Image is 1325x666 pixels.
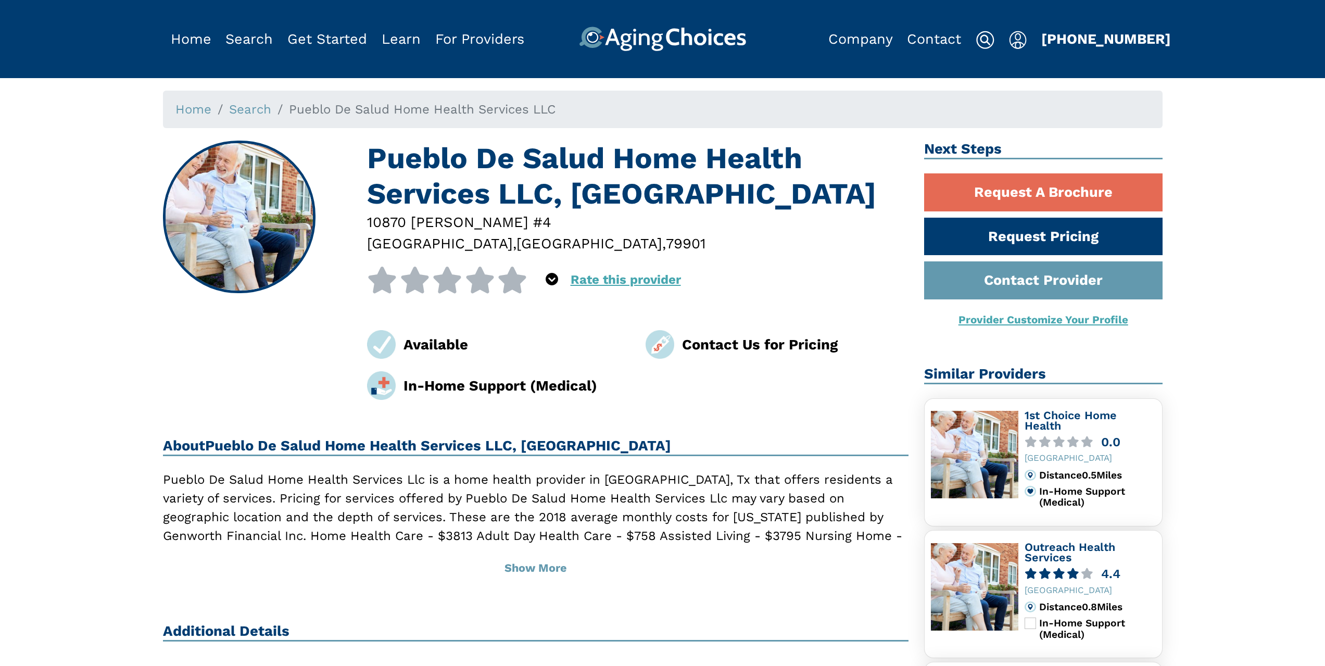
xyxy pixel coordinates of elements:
[1101,568,1120,580] div: 4.4
[171,31,211,47] a: Home
[164,142,314,292] img: Pueblo De Salud Home Health Services LLC, El Paso TX
[403,375,630,396] div: In-Home Support (Medical)
[571,272,681,287] a: Rate this provider
[1039,470,1156,481] div: Distance 0.5 Miles
[225,27,273,52] div: Popover trigger
[163,623,909,642] h2: Additional Details
[1039,486,1156,508] div: In-Home Support (Medical)
[516,235,662,252] span: [GEOGRAPHIC_DATA]
[1039,601,1156,613] div: Distance 0.8 Miles
[163,470,909,564] p: Pueblo De Salud Home Health Services Llc is a home health provider in [GEOGRAPHIC_DATA], Tx that ...
[1009,31,1027,49] img: user-icon.svg
[163,551,909,585] button: Show More
[1025,601,1036,613] img: distance.svg
[666,233,706,254] div: 79901
[924,173,1163,211] a: Request A Brochure
[828,31,893,47] a: Company
[958,313,1128,326] a: Provider Customize Your Profile
[367,235,513,252] span: [GEOGRAPHIC_DATA]
[163,437,909,456] h2: About Pueblo De Salud Home Health Services LLC, [GEOGRAPHIC_DATA]
[1025,568,1156,580] a: 4.4
[907,31,961,47] a: Contact
[1025,470,1036,481] img: distance.svg
[175,102,211,117] a: Home
[1025,541,1115,564] a: Outreach Health Services
[382,31,421,47] a: Learn
[924,141,1163,159] h2: Next Steps
[682,334,908,355] div: Contact Us for Pricing
[367,141,908,211] h1: Pueblo De Salud Home Health Services LLC, [GEOGRAPHIC_DATA]
[513,235,516,252] span: ,
[1025,453,1156,463] div: [GEOGRAPHIC_DATA]
[435,31,524,47] a: For Providers
[1101,436,1120,448] div: 0.0
[1025,436,1156,448] a: 0.0
[1025,585,1156,595] div: [GEOGRAPHIC_DATA]
[579,27,746,52] img: AgingChoices
[289,102,556,117] span: Pueblo De Salud Home Health Services LLC
[924,218,1163,256] a: Request Pricing
[1025,409,1117,433] a: 1st Choice Home Health
[163,91,1163,128] nav: breadcrumb
[662,235,666,252] span: ,
[403,334,630,355] div: Available
[976,31,994,49] img: search-icon.svg
[546,267,558,293] div: Popover trigger
[1041,31,1171,47] a: [PHONE_NUMBER]
[225,31,273,47] a: Search
[229,102,271,117] a: Search
[924,366,1163,384] h2: Similar Providers
[924,261,1163,299] a: Contact Provider
[1009,27,1027,52] div: Popover trigger
[367,211,908,233] div: 10870 [PERSON_NAME] #4
[1039,618,1156,640] div: In-Home Support (Medical)
[287,31,367,47] a: Get Started
[1025,486,1036,497] img: primary.svg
